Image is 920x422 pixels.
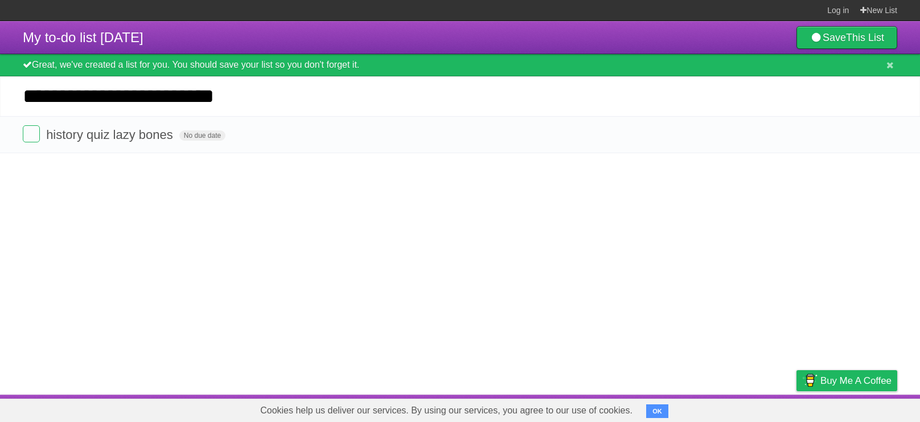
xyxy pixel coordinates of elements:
[796,370,897,391] a: Buy me a coffee
[802,371,818,390] img: Buy me a coffee
[846,32,884,43] b: This List
[179,130,225,141] span: No due date
[782,398,811,419] a: Privacy
[825,398,897,419] a: Suggest a feature
[645,398,669,419] a: About
[23,30,143,45] span: My to-do list [DATE]
[23,125,40,142] label: Done
[743,398,768,419] a: Terms
[683,398,729,419] a: Developers
[249,399,644,422] span: Cookies help us deliver our services. By using our services, you agree to our use of cookies.
[820,371,892,391] span: Buy me a coffee
[796,26,897,49] a: SaveThis List
[46,128,176,142] span: history quiz lazy bones
[646,404,668,418] button: OK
